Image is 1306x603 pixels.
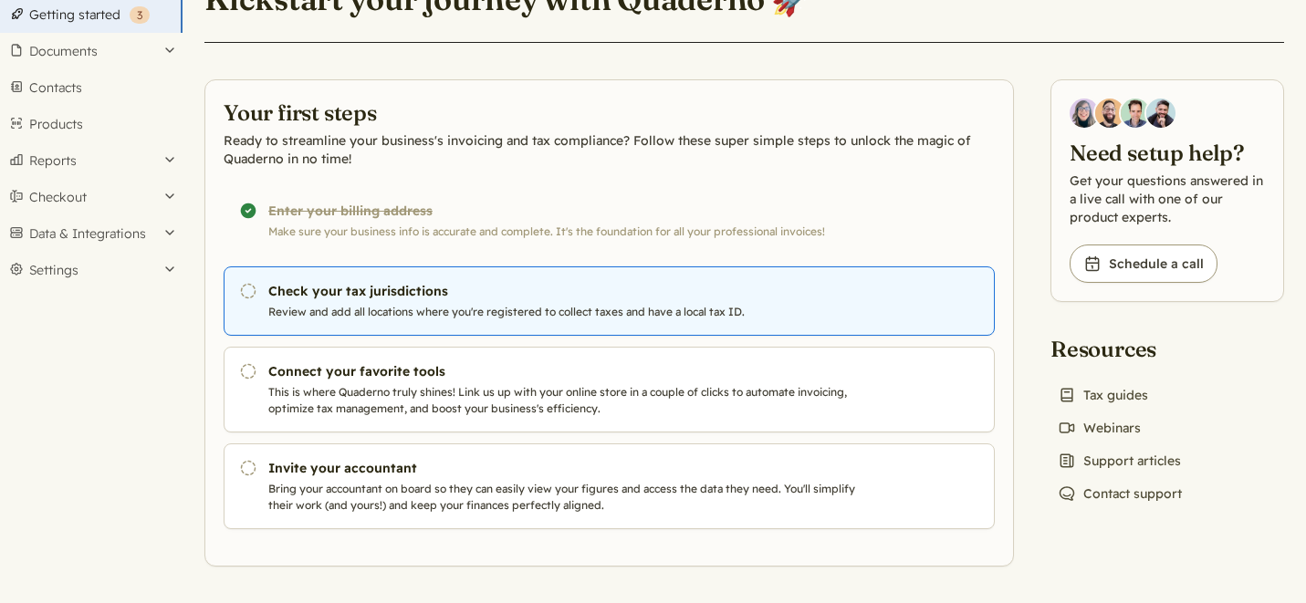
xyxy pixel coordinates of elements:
h2: Need setup help? [1070,139,1265,168]
a: Support articles [1050,448,1188,473]
p: This is where Quaderno truly shines! Link us up with your online store in a couple of clicks to a... [268,384,857,417]
a: Contact support [1050,481,1189,506]
a: Webinars [1050,415,1148,441]
p: Bring your accountant on board so they can easily view your figures and access the data they need... [268,481,857,514]
h3: Invite your accountant [268,459,857,477]
h2: Resources [1050,335,1189,364]
img: Diana Carrasco, Account Executive at Quaderno [1070,99,1099,128]
a: Connect your favorite tools This is where Quaderno truly shines! Link us up with your online stor... [224,347,995,432]
p: Ready to streamline your business's invoicing and tax compliance? Follow these super simple steps... [224,131,995,168]
h2: Your first steps [224,99,995,128]
h3: Connect your favorite tools [268,362,857,380]
a: Schedule a call [1070,244,1217,283]
img: Javier Rubio, DevRel at Quaderno [1146,99,1175,128]
p: Review and add all locations where you're registered to collect taxes and have a local tax ID. [268,304,857,320]
p: Get your questions answered in a live call with one of our product experts. [1070,172,1265,226]
a: Tax guides [1050,382,1155,408]
span: 3 [137,8,142,22]
h3: Check your tax jurisdictions [268,282,857,300]
a: Invite your accountant Bring your accountant on board so they can easily view your figures and ac... [224,443,995,529]
a: Check your tax jurisdictions Review and add all locations where you're registered to collect taxe... [224,266,995,336]
img: Jairo Fumero, Account Executive at Quaderno [1095,99,1124,128]
img: Ivo Oltmans, Business Developer at Quaderno [1121,99,1150,128]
